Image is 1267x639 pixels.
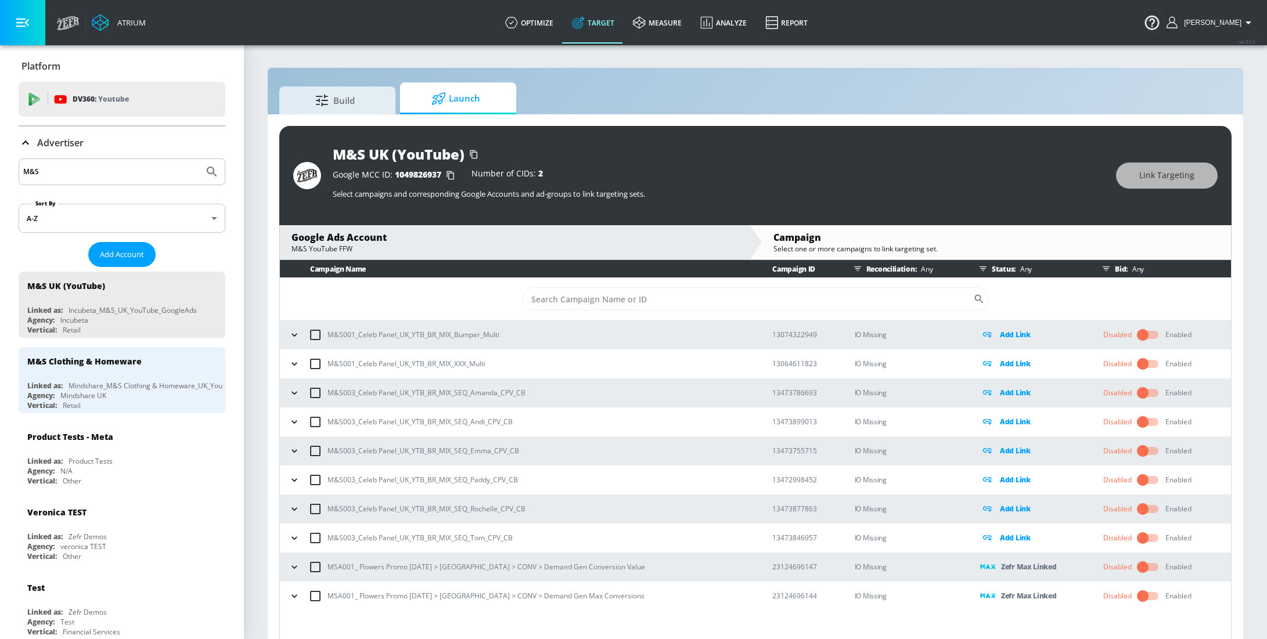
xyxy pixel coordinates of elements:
[1103,562,1132,572] div: Disabled
[1103,388,1132,398] div: Disabled
[327,474,518,486] p: M&S003_Celeb Panel_UK_YTB_BR_MIX_SEQ_Paddy_CPV_CB
[980,502,1085,515] div: Add Link
[60,466,73,476] div: N/A
[280,225,749,259] div: Google Ads AccountM&S YouTube FFW
[1136,6,1168,38] button: Open Resource Center
[1165,504,1192,514] div: Enabled
[855,328,962,341] p: IO Missing
[754,260,836,278] th: Campaign ID
[333,169,460,181] div: Google MCC ID:
[855,415,962,428] p: IO Missing
[855,589,962,602] p: IO Missing
[772,387,836,399] p: 13473786693
[980,357,1085,370] div: Add Link
[60,315,88,325] div: Incubeta
[291,86,379,114] span: Build
[33,200,58,207] label: Sort By
[333,145,465,164] div: M&S UK (YouTube)
[19,82,225,117] div: DV360: Youtube
[1103,330,1132,340] div: Disabled
[73,93,129,106] p: DV360:
[395,169,441,180] span: 1049826937
[1239,38,1255,45] span: v 4.33.5
[974,260,1085,277] div: Status:
[88,242,156,267] button: Add Account
[1103,504,1132,514] div: Disabled
[916,263,933,275] p: Any
[1000,357,1031,370] p: Add Link
[538,168,543,179] span: 2
[1001,589,1057,602] p: Zefr Max Linked
[19,347,225,413] div: M&S Clothing & HomewareLinked as:Mindshare_M&S Clothing & Homeware_UK_YouTube_GoogleAdsAgency:Min...
[1103,417,1132,427] div: Disabled
[772,445,836,457] p: 13473755715
[27,466,55,476] div: Agency:
[92,14,146,31] a: Atrium
[523,287,973,311] input: Search Campaign Name or ID
[327,445,519,457] p: M&S003_Celeb Panel_UK_YTB_BR_MIX_SEQ_Emma_CPV_CB
[1000,502,1031,515] p: Add Link
[27,617,55,627] div: Agency:
[19,204,225,233] div: A-Z
[327,503,525,515] p: M&S003_Celeb Panel_UK_YTB_BR_MIX_SEQ_Rochelle_CPV_CB
[1167,16,1255,30] button: [PERSON_NAME]
[63,400,81,410] div: Retail
[333,189,1104,199] p: Select campaigns and corresponding Google Accounts and ad-groups to link targeting sets.
[19,272,225,338] div: M&S UK (YouTube)Linked as:Incubeta_M&S_UK_YouTube_GoogleAdsAgency:IncubetaVertical:Retail
[772,416,836,428] p: 13473899013
[1179,19,1241,27] span: login as: stephanie.wolklin@zefr.com
[327,387,525,399] p: M&S003_Celeb Panel_UK_YTB_BR_MIX_SEQ_Amanda_CPV_CB
[27,431,113,442] div: Product Tests - Meta
[27,356,142,367] div: M&S Clothing & Homeware
[291,231,737,244] div: Google Ads Account
[113,17,146,28] div: Atrium
[27,541,55,551] div: Agency:
[291,244,737,254] div: M&S YouTube FFW
[980,473,1085,486] div: Add Link
[327,590,645,602] p: MSA001_ Flowers Promo [DATE] > [GEOGRAPHIC_DATA] > CONV > Demand Gen Max Conversions
[27,532,63,541] div: Linked as:
[27,391,55,400] div: Agency:
[471,169,543,181] div: Number of CIDs:
[773,244,1219,254] div: Select one or more campaigns to link targeting set.
[19,498,225,564] div: Veronica TESTLinked as:Zefr DemosAgency:veronica TESTVertical:Other
[855,386,962,399] p: IO Missing
[1165,591,1192,601] div: Enabled
[27,315,55,325] div: Agency:
[849,260,962,277] div: Reconciliation:
[199,159,225,185] button: Submit Search
[772,503,836,515] p: 13473877863
[624,2,691,44] a: measure
[980,444,1085,457] div: Add Link
[60,541,106,551] div: veronica TEST
[27,507,87,518] div: Veronica TEST
[1103,591,1132,601] div: Disabled
[980,415,1085,428] div: Add Link
[1000,473,1031,486] p: Add Link
[60,391,106,400] div: Mindshare UK
[27,627,57,637] div: Vertical:
[1000,531,1031,544] p: Add Link
[773,231,1219,244] div: Campaign
[327,416,513,428] p: M&S003_Celeb Panel_UK_YTB_BR_MIX_SEQ_Andi_CPV_CB
[980,386,1085,399] div: Add Link
[1103,446,1132,456] div: Disabled
[563,2,624,44] a: Target
[98,93,129,105] p: Youtube
[37,136,84,149] p: Advertiser
[63,627,120,637] div: Financial Services
[60,617,74,627] div: Test
[63,325,81,335] div: Retail
[27,305,63,315] div: Linked as:
[327,532,513,544] p: M&S003_Celeb Panel_UK_YTB_BR_MIX_SEQ_Tom_CPV_CB
[27,551,57,561] div: Vertical:
[19,127,225,159] div: Advertiser
[327,358,485,370] p: M&S001_Celeb Panel_UK_YTB_BR_MIX_XXX_Multi
[69,607,107,617] div: Zefr Demos
[1001,560,1057,573] p: Zefr Max Linked
[63,551,81,561] div: Other
[1165,533,1192,543] div: Enabled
